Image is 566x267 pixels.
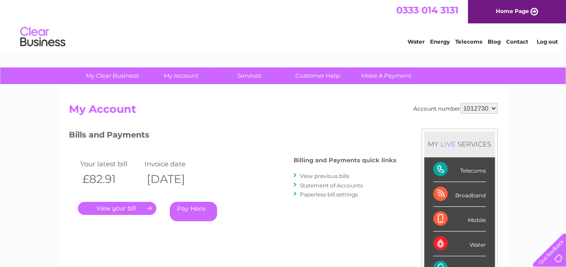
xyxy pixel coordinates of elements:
td: Invoice date [142,158,207,170]
div: Broadband [433,182,486,207]
a: Customer Help [281,67,355,84]
div: Account number [413,103,498,114]
a: Water [408,38,425,45]
div: Water [433,231,486,256]
h3: Bills and Payments [69,129,396,144]
img: logo.png [20,23,66,51]
a: View previous bills [300,173,349,179]
a: Services [212,67,286,84]
h2: My Account [69,103,498,120]
th: £82.91 [78,170,143,188]
div: LIVE [439,140,457,148]
div: Telecoms [433,157,486,182]
a: Pay Here [170,202,217,221]
a: My Clear Business [75,67,149,84]
div: Clear Business is a trading name of Verastar Limited (registered in [GEOGRAPHIC_DATA] No. 3667643... [71,5,496,44]
a: Log out [536,38,557,45]
a: Statement of Accounts [300,182,363,189]
div: Mobile [433,207,486,231]
a: . [78,202,156,215]
h4: Billing and Payments quick links [294,157,396,164]
a: Telecoms [455,38,482,45]
a: Paperless bill settings [300,191,358,198]
a: Blog [488,38,501,45]
a: My Account [144,67,218,84]
a: 0333 014 3131 [396,4,458,16]
th: [DATE] [142,170,207,188]
a: Make A Payment [349,67,423,84]
a: Contact [506,38,528,45]
div: MY SERVICES [424,131,495,157]
td: Your latest bill [78,158,143,170]
a: Energy [430,38,450,45]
